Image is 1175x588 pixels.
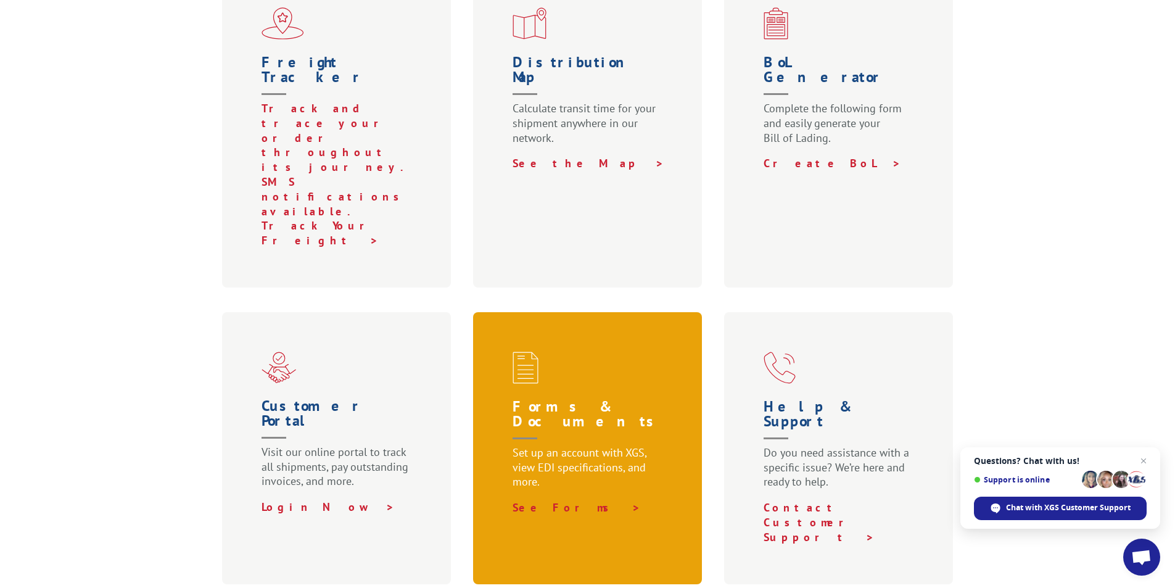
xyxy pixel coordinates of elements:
p: Calculate transit time for your shipment anywhere in our network. [513,101,668,156]
div: Chat with XGS Customer Support [974,497,1147,520]
h1: Freight Tracker [262,55,417,101]
h1: Forms & Documents [513,399,668,445]
p: Set up an account with XGS, view EDI specifications, and more. [513,445,668,500]
a: See the Map > [513,156,664,170]
img: xgs-icon-distribution-map-red [513,7,546,39]
img: xgs-icon-help-and-support-red [764,352,796,384]
span: Close chat [1136,453,1151,468]
a: Freight Tracker Track and trace your order throughout its journey. SMS notifications available. [262,55,417,218]
span: Questions? Chat with us! [974,456,1147,466]
a: Create BoL > [764,156,901,170]
h1: Help & Support [764,399,919,445]
h1: Distribution Map [513,55,668,101]
h1: Customer Portal [262,399,417,445]
div: Open chat [1123,539,1160,576]
span: Chat with XGS Customer Support [1006,502,1131,513]
img: xgs-icon-partner-red (1) [262,352,296,383]
img: xgs-icon-flagship-distribution-model-red [262,7,304,39]
a: See Forms > [513,500,641,515]
p: Complete the following form and easily generate your Bill of Lading. [764,101,919,156]
a: Login Now > [262,500,395,514]
p: Track and trace your order throughout its journey. SMS notifications available. [262,101,417,218]
p: Do you need assistance with a specific issue? We’re here and ready to help. [764,445,919,500]
p: Visit our online portal to track all shipments, pay outstanding invoices, and more. [262,445,417,500]
a: Contact Customer Support > [764,500,875,544]
img: xgs-icon-credit-financing-forms-red [513,352,538,384]
h1: BoL Generator [764,55,919,101]
a: Track Your Freight > [262,218,382,247]
span: Support is online [974,475,1078,484]
img: xgs-icon-bo-l-generator-red [764,7,788,39]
